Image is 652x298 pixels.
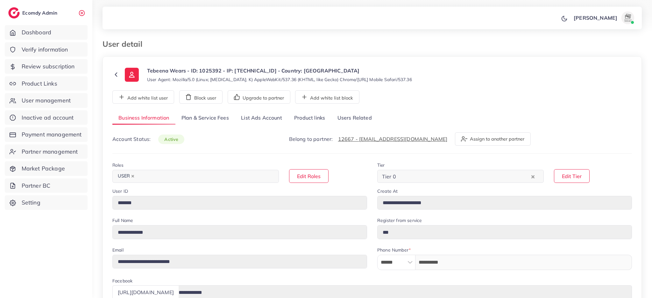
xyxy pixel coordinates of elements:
[8,7,59,18] a: logoEcomdy Admin
[5,195,88,210] a: Setting
[331,111,378,125] a: Users Related
[147,76,412,83] small: User Agent: Mozilla/5.0 (Linux; [MEDICAL_DATA]; K) AppleWebKit/537.36 (KHTML, like Gecko) Chrome/...
[112,90,174,104] button: Add white list user
[228,90,290,104] button: Upgrade to partner
[377,247,411,253] label: Phone Number
[377,217,422,224] label: Register from service
[621,11,634,24] img: avatar
[8,7,20,18] img: logo
[377,162,385,168] label: Tier
[531,173,535,180] button: Clear Selected
[554,169,590,183] button: Edit Tier
[570,11,637,24] a: [PERSON_NAME]avatar
[5,127,88,142] a: Payment management
[455,132,531,146] button: Assign to another partner
[179,90,223,104] button: Block user
[147,67,412,74] p: Tebeena Wears - ID: 1025392 - IP: [TECHNICAL_ID] - Country: [GEOGRAPHIC_DATA]
[112,278,132,284] label: Facebook
[338,136,448,142] a: 12667 - [EMAIL_ADDRESS][DOMAIN_NAME]
[112,170,279,183] div: Search for option
[22,130,82,139] span: Payment management
[22,45,68,54] span: Verify information
[22,114,74,122] span: Inactive ad account
[158,135,184,144] span: active
[5,59,88,74] a: Review subscription
[112,217,133,224] label: Full Name
[235,111,288,125] a: List Ads Account
[381,172,397,181] span: Tier 0
[574,14,617,22] p: [PERSON_NAME]
[22,148,78,156] span: Partner management
[398,171,530,181] input: Search for option
[22,80,57,88] span: Product Links
[295,90,359,104] button: Add white list block
[22,96,71,105] span: User management
[112,135,184,143] p: Account Status:
[377,170,544,183] div: Search for option
[5,178,88,193] a: Partner BC
[288,111,331,125] a: Product links
[103,39,147,49] h3: User detail
[22,62,75,71] span: Review subscription
[112,162,124,168] label: Roles
[112,188,128,194] label: User ID
[22,182,51,190] span: Partner BC
[22,10,59,16] h2: Ecomdy Admin
[125,68,139,82] img: ic-user-info.36bf1079.svg
[289,169,329,183] button: Edit Roles
[112,247,124,253] label: Email
[138,171,271,181] input: Search for option
[5,76,88,91] a: Product Links
[22,164,65,173] span: Market Package
[5,93,88,108] a: User management
[175,111,235,125] a: Plan & Service Fees
[5,25,88,40] a: Dashboard
[5,144,88,159] a: Partner management
[5,110,88,125] a: Inactive ad account
[289,135,448,143] p: Belong to partner:
[131,175,134,178] button: Deselect USER
[112,111,175,125] a: Business Information
[22,198,40,207] span: Setting
[377,188,398,194] label: Create At
[5,42,88,57] a: Verify information
[22,28,51,37] span: Dashboard
[5,161,88,176] a: Market Package
[115,172,137,181] span: USER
